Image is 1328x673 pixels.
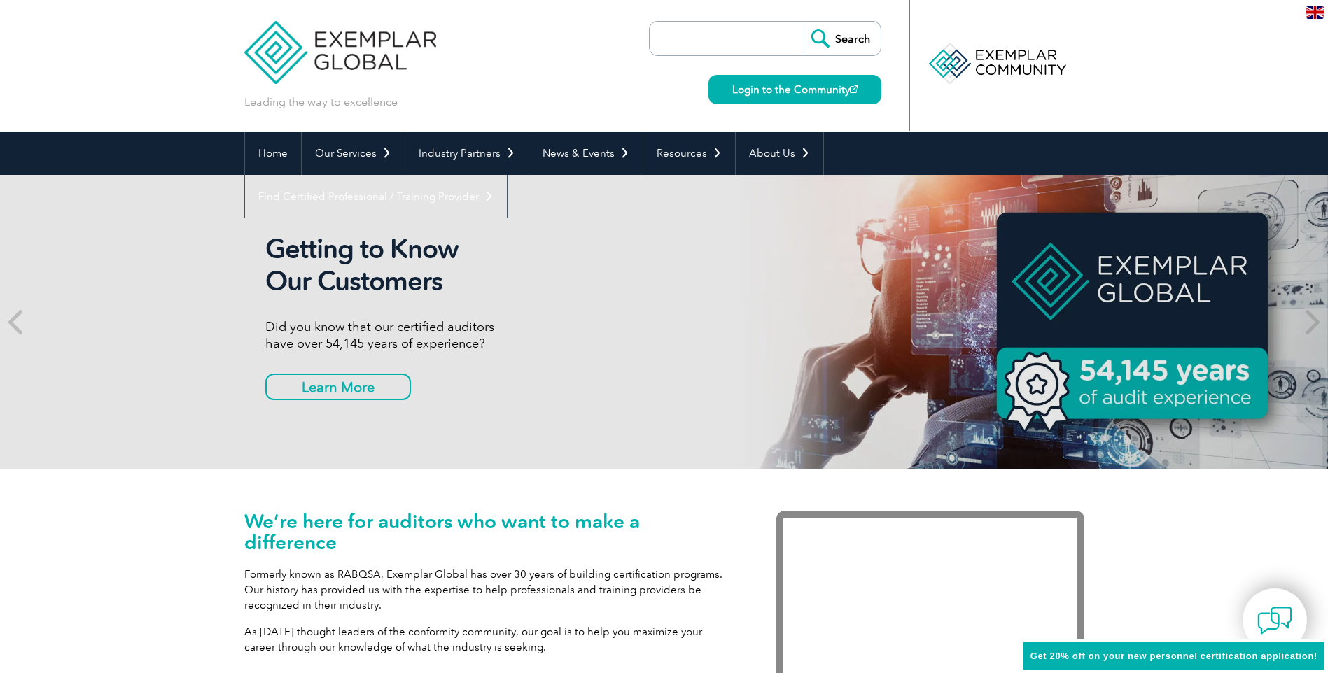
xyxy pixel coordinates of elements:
input: Search [804,22,881,55]
a: Learn More [265,374,411,400]
a: About Us [736,132,823,175]
a: Login to the Community [708,75,881,104]
p: As [DATE] thought leaders of the conformity community, our goal is to help you maximize your care... [244,624,734,655]
img: en [1306,6,1324,19]
img: open_square.png [850,85,858,93]
img: contact-chat.png [1257,603,1292,638]
p: Formerly known as RABQSA, Exemplar Global has over 30 years of building certification programs. O... [244,567,734,613]
a: Find Certified Professional / Training Provider [245,175,507,218]
a: Our Services [302,132,405,175]
h2: Getting to Know Our Customers [265,233,790,297]
span: Get 20% off on your new personnel certification application! [1030,651,1317,661]
a: Home [245,132,301,175]
p: Leading the way to excellence [244,94,398,110]
a: News & Events [529,132,643,175]
p: Did you know that our certified auditors have over 54,145 years of experience? [265,318,790,352]
h1: We’re here for auditors who want to make a difference [244,511,734,553]
a: Resources [643,132,735,175]
a: Industry Partners [405,132,529,175]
